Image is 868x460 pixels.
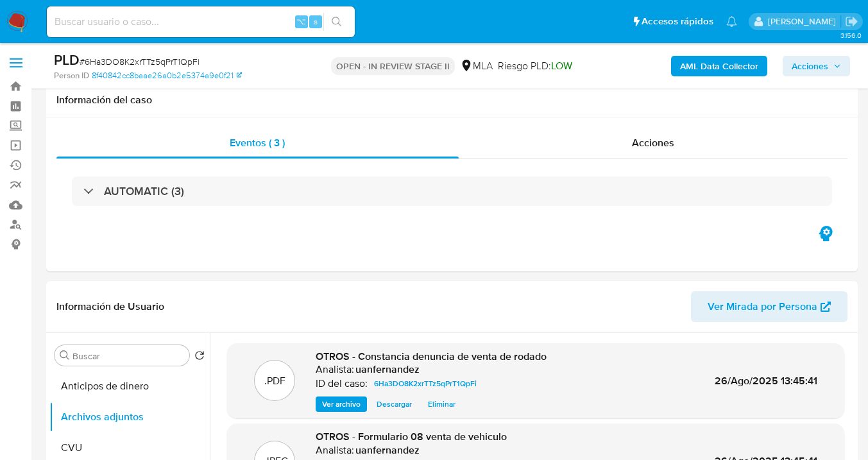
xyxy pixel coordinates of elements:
span: Acciones [792,56,828,76]
h3: AUTOMATIC (3) [104,184,184,198]
span: s [314,15,318,28]
button: Descargar [370,396,418,412]
button: Buscar [60,350,70,361]
span: ⌥ [296,15,306,28]
div: AUTOMATIC (3) [72,176,832,206]
b: PLD [54,49,80,70]
button: Archivos adjuntos [49,402,210,432]
button: Volver al orden por defecto [194,350,205,364]
span: Accesos rápidos [642,15,713,28]
p: Analista: [316,363,354,376]
button: Ver archivo [316,396,367,412]
a: Salir [845,15,858,28]
button: Anticipos de dinero [49,371,210,402]
input: Buscar [72,350,184,362]
div: MLA [460,59,493,73]
span: Descargar [377,398,412,411]
a: 6Ha3DO8K2xrTTz5qPrT1QpFi [369,376,482,391]
button: Ver Mirada por Persona [691,291,847,322]
a: 8f40842cc8baae26a0b2e5374a9e0f21 [92,70,242,81]
b: AML Data Collector [680,56,758,76]
span: Riesgo PLD: [498,59,572,73]
p: OPEN - IN REVIEW STAGE II [331,57,455,75]
p: juanpablo.jfernandez@mercadolibre.com [768,15,840,28]
span: Eliminar [428,398,455,411]
span: Acciones [632,135,674,150]
p: Analista: [316,444,354,457]
h1: Información de Usuario [56,300,164,313]
span: OTROS - Constancia denuncia de venta de rodado [316,349,547,364]
span: Ver Mirada por Persona [708,291,817,322]
span: Eventos ( 3 ) [230,135,285,150]
b: Person ID [54,70,89,81]
span: 6Ha3DO8K2xrTTz5qPrT1QpFi [374,376,477,391]
span: 26/Ago/2025 13:45:41 [715,373,817,388]
span: LOW [551,58,572,73]
span: Ver archivo [322,398,361,411]
h1: Información del caso [56,94,847,106]
button: AML Data Collector [671,56,767,76]
button: search-icon [323,13,350,31]
button: Acciones [783,56,850,76]
span: OTROS - Formulario 08 venta de vehiculo [316,429,507,444]
span: # 6Ha3DO8K2xrTTz5qPrT1QpFi [80,55,200,68]
h6: uanfernandez [355,363,420,376]
input: Buscar usuario o caso... [47,13,355,30]
a: Notificaciones [726,16,737,27]
h6: uanfernandez [355,444,420,457]
button: Eliminar [421,396,462,412]
p: ID del caso: [316,377,368,390]
p: .PDF [264,374,285,388]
